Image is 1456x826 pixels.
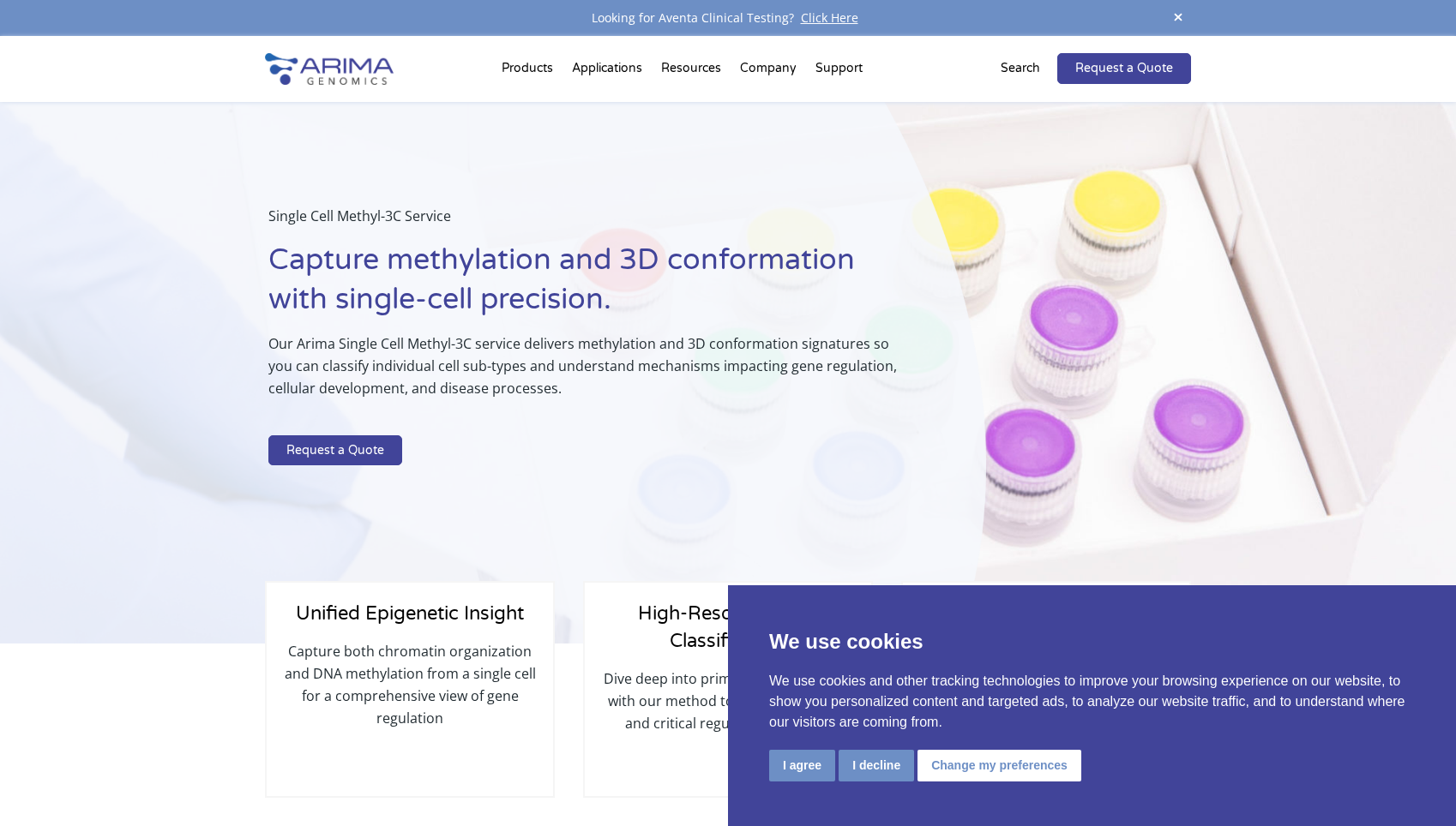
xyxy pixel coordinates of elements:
[268,241,901,332] h1: Capture methylation and 3D conformation with single-cell precision.
[794,9,865,26] a: Click Here
[638,602,818,652] span: High-Resolution Cell Classification
[1057,53,1191,84] a: Request a Quote
[769,671,1415,733] p: We use cookies and other tracking technologies to improve your browsing experience on our website...
[268,435,402,466] a: Request a Quote
[268,205,901,241] p: Single Cell Methyl-3C Service
[284,640,536,729] p: Capture both chromatin organization and DNA methylation from a single cell for a comprehensive vi...
[296,602,524,625] span: Unified Epigenetic Insight
[769,750,835,781] button: I agree
[602,667,854,734] p: Dive deep into primary tissue samples with our method to identify subtypes and critical regulator...
[1001,57,1040,80] p: Search
[265,7,1191,29] div: Looking for Aventa Clinical Testing?
[268,332,901,413] p: Our Arima Single Cell Methyl-3C service delivers methylation and 3D conformation signatures so yo...
[265,53,394,85] img: Arima-Genomics-logo
[918,750,1081,781] button: Change my preferences
[839,750,914,781] button: I decline
[769,626,1415,657] p: We use cookies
